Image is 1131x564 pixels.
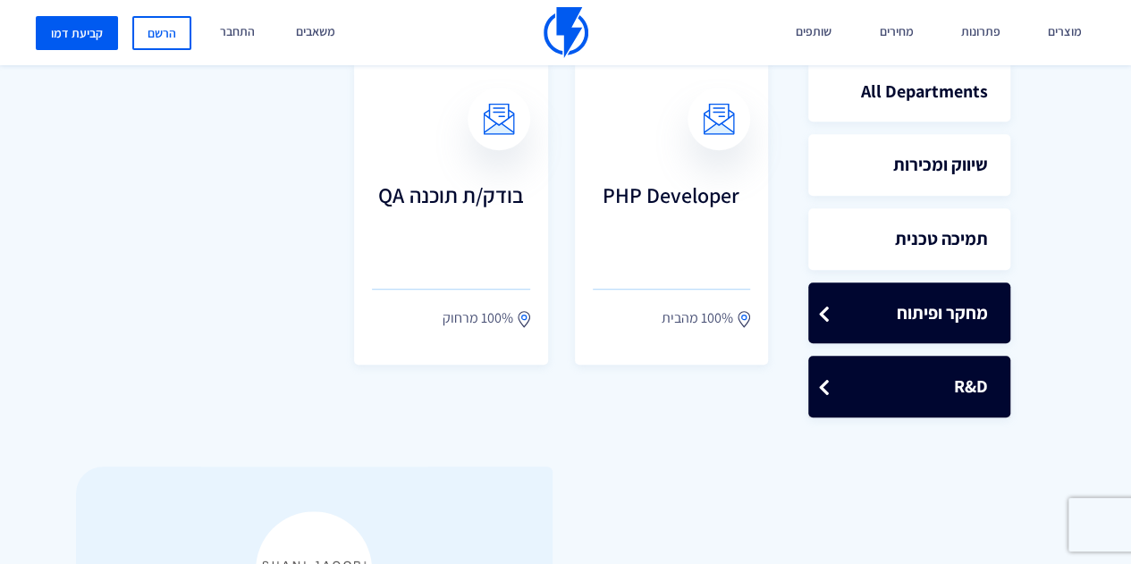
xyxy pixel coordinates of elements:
[703,103,734,134] img: email.svg
[808,356,1010,417] a: R&D
[354,61,547,365] a: בודק/ת תוכנה QA 100% מרחוק
[808,134,1010,196] a: שיווק ומכירות
[36,16,118,50] a: קביעת דמו
[808,61,1010,122] a: All Departments
[662,307,733,329] span: 100% מהבית
[593,183,750,255] h3: PHP Developer
[808,208,1010,270] a: תמיכה טכנית
[483,103,514,134] img: email.svg
[738,310,750,328] img: location.svg
[808,282,1010,344] a: מחקר ופיתוח
[518,310,530,328] img: location.svg
[132,16,191,50] a: הרשם
[372,183,529,255] h3: בודק/ת תוכנה QA
[443,307,513,329] span: 100% מרחוק
[575,61,768,365] a: PHP Developer 100% מהבית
